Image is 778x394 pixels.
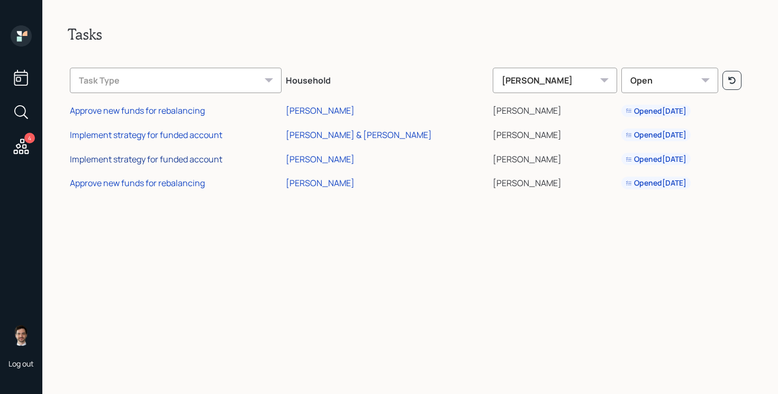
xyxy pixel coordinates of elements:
td: [PERSON_NAME] [491,97,619,122]
div: [PERSON_NAME] [286,177,355,189]
h2: Tasks [68,25,753,43]
div: [PERSON_NAME] [493,68,617,93]
div: [PERSON_NAME] [286,153,355,165]
td: [PERSON_NAME] [491,169,619,194]
div: Opened [DATE] [626,178,686,188]
div: Opened [DATE] [626,130,686,140]
img: jonah-coleman-headshot.png [11,325,32,346]
div: Log out [8,359,34,369]
div: Implement strategy for funded account [70,129,222,141]
div: Approve new funds for rebalancing [70,177,205,189]
div: [PERSON_NAME] [286,105,355,116]
div: Open [621,68,719,93]
div: Opened [DATE] [626,154,686,164]
div: Implement strategy for funded account [70,153,222,165]
div: Approve new funds for rebalancing [70,105,205,116]
div: 4 [24,133,35,143]
th: Household [284,60,491,97]
td: [PERSON_NAME] [491,121,619,145]
div: Opened [DATE] [626,106,686,116]
div: Task Type [70,68,282,93]
div: [PERSON_NAME] & [PERSON_NAME] [286,129,432,141]
td: [PERSON_NAME] [491,145,619,170]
